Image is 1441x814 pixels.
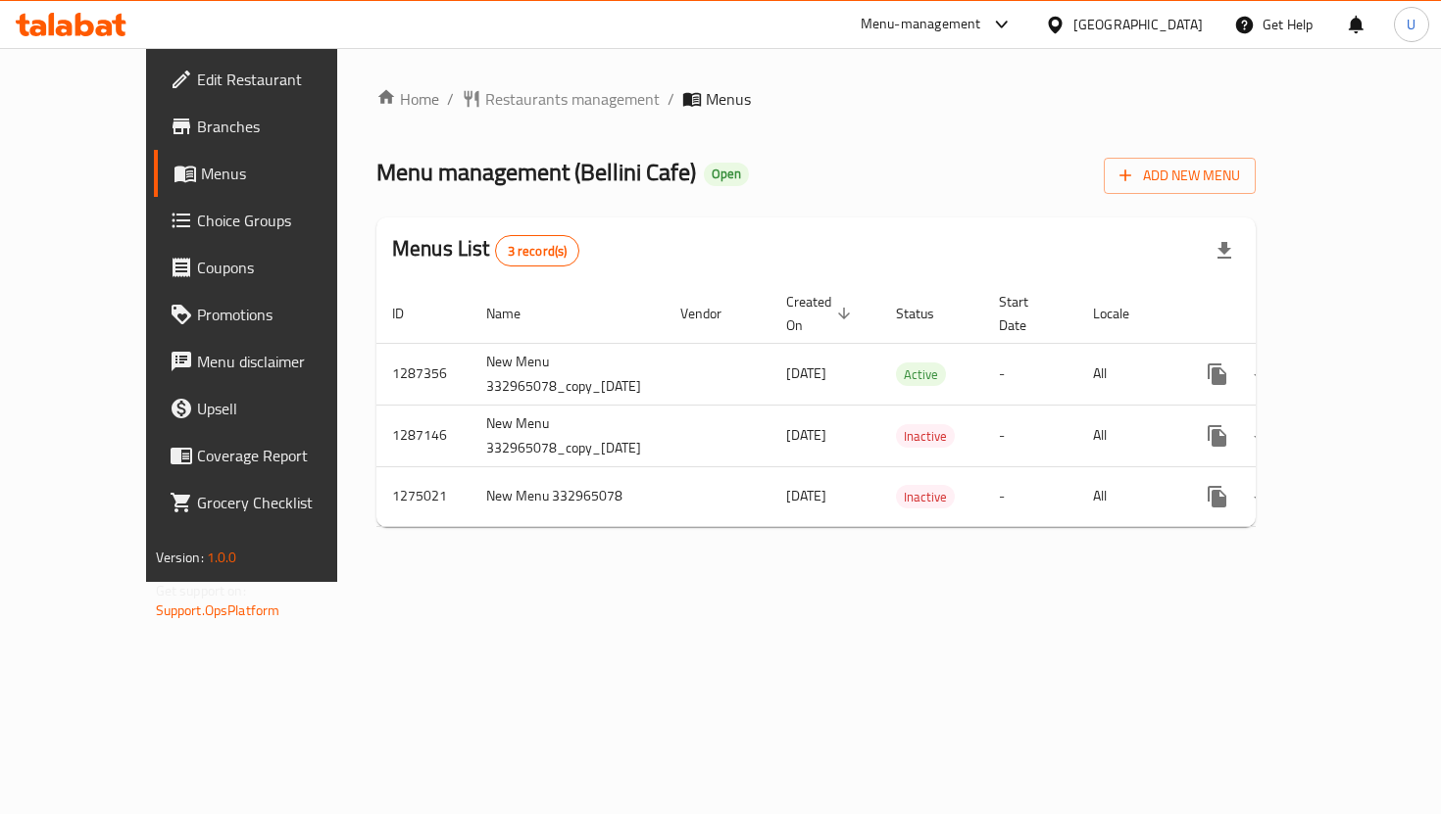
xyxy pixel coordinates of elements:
[1178,284,1398,344] th: Actions
[376,87,439,111] a: Home
[471,343,665,405] td: New Menu 332965078_copy_[DATE]
[896,486,955,508] span: Inactive
[1194,412,1241,459] button: more
[154,338,386,385] a: Menu disclaimer
[197,491,371,514] span: Grocery Checklist
[983,405,1077,466] td: -
[704,166,749,182] span: Open
[376,343,471,405] td: 1287356
[197,209,371,232] span: Choice Groups
[154,432,386,479] a: Coverage Report
[786,290,857,337] span: Created On
[154,479,386,526] a: Grocery Checklist
[1077,405,1178,466] td: All
[786,422,826,448] span: [DATE]
[201,162,371,185] span: Menus
[786,360,826,386] span: [DATE]
[471,405,665,466] td: New Menu 332965078_copy_[DATE]
[197,115,371,138] span: Branches
[896,485,955,508] div: Inactive
[197,397,371,420] span: Upsell
[197,303,371,326] span: Promotions
[1093,302,1155,325] span: Locale
[1241,412,1288,459] button: Change Status
[1194,351,1241,398] button: more
[680,302,747,325] span: Vendor
[376,405,471,466] td: 1287146
[486,302,546,325] span: Name
[197,350,371,373] span: Menu disclaimer
[197,68,371,91] span: Edit Restaurant
[154,150,386,197] a: Menus
[156,545,204,570] span: Version:
[376,87,1256,111] nav: breadcrumb
[154,385,386,432] a: Upsell
[1201,227,1248,274] div: Export file
[376,284,1398,527] table: enhanced table
[786,483,826,508] span: [DATE]
[706,87,751,111] span: Menus
[896,302,960,325] span: Status
[447,87,454,111] li: /
[1119,164,1240,188] span: Add New Menu
[197,256,371,279] span: Coupons
[471,466,665,526] td: New Menu 332965078
[1241,473,1288,520] button: Change Status
[154,56,386,103] a: Edit Restaurant
[154,197,386,244] a: Choice Groups
[376,466,471,526] td: 1275021
[154,291,386,338] a: Promotions
[861,13,981,36] div: Menu-management
[704,163,749,186] div: Open
[154,103,386,150] a: Branches
[896,363,946,386] span: Active
[983,466,1077,526] td: -
[896,424,955,448] div: Inactive
[896,425,955,448] span: Inactive
[1104,158,1256,194] button: Add New Menu
[1073,14,1203,35] div: [GEOGRAPHIC_DATA]
[156,578,246,603] span: Get support on:
[999,290,1054,337] span: Start Date
[1407,14,1416,35] span: U
[154,244,386,291] a: Coupons
[392,234,579,266] h2: Menus List
[197,444,371,467] span: Coverage Report
[896,362,946,386] div: Active
[485,87,660,111] span: Restaurants management
[496,242,579,261] span: 3 record(s)
[462,87,660,111] a: Restaurants management
[983,343,1077,405] td: -
[392,302,429,325] span: ID
[207,545,237,570] span: 1.0.0
[1194,473,1241,520] button: more
[156,598,280,623] a: Support.OpsPlatform
[1077,466,1178,526] td: All
[1077,343,1178,405] td: All
[1241,351,1288,398] button: Change Status
[668,87,674,111] li: /
[376,150,696,194] span: Menu management ( Bellini Cafe )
